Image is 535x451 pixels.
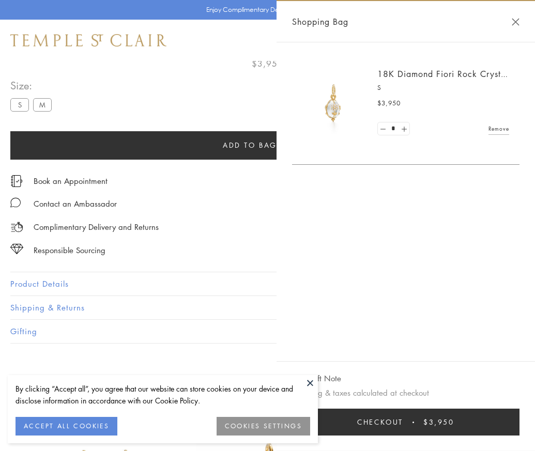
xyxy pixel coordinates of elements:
span: $3,950 [423,416,454,428]
span: $3,950 [377,98,401,108]
span: Checkout [357,416,403,428]
label: M [33,98,52,111]
span: Add to bag [223,139,277,151]
div: By clicking “Accept all”, you agree that our website can store cookies on your device and disclos... [16,383,310,407]
p: Enjoy Complimentary Delivery & Returns [206,5,324,15]
a: Set quantity to 2 [399,122,409,135]
p: Shipping & taxes calculated at checkout [292,386,519,399]
button: Close Shopping Bag [512,18,519,26]
img: P51889-E11FIORI [302,72,364,134]
button: Checkout $3,950 [292,409,519,436]
button: ACCEPT ALL COOKIES [16,417,117,436]
span: Size: [10,77,56,94]
span: Shopping Bag [292,15,348,28]
button: Product Details [10,272,525,296]
img: icon_sourcing.svg [10,244,23,254]
button: Gifting [10,320,525,343]
a: Set quantity to 0 [378,122,388,135]
p: Complimentary Delivery and Returns [34,221,159,234]
button: Add to bag [10,131,490,160]
a: Book an Appointment [34,175,108,186]
div: Responsible Sourcing [34,244,105,257]
img: Temple St. Clair [10,34,166,46]
img: MessageIcon-01_2.svg [10,197,21,208]
a: Remove [488,123,509,134]
img: icon_appointment.svg [10,175,23,187]
span: $3,950 [252,57,283,70]
label: S [10,98,29,111]
p: S [377,83,509,93]
button: Shipping & Returns [10,296,525,319]
img: icon_delivery.svg [10,221,23,234]
button: Add Gift Note [292,372,341,385]
div: Contact an Ambassador [34,197,117,210]
button: COOKIES SETTINGS [217,417,310,436]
